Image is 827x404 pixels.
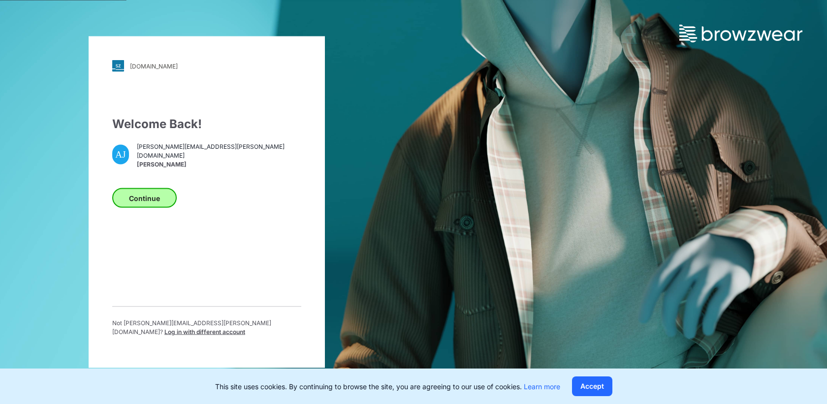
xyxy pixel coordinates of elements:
[112,319,301,337] p: Not [PERSON_NAME][EMAIL_ADDRESS][PERSON_NAME][DOMAIN_NAME] ?
[130,62,178,69] div: [DOMAIN_NAME]
[137,160,301,168] span: [PERSON_NAME]
[679,25,802,42] img: browzwear-logo.73288ffb.svg
[164,328,245,336] span: Log in with different account
[215,381,560,392] p: This site uses cookies. By continuing to browse the site, you are agreeing to our use of cookies.
[112,145,129,165] div: AJ
[112,115,301,133] div: Welcome Back!
[112,188,177,208] button: Continue
[112,60,124,72] img: svg+xml;base64,PHN2ZyB3aWR0aD0iMjgiIGhlaWdodD0iMjgiIHZpZXdCb3g9IjAgMCAyOCAyOCIgZmlsbD0ibm9uZSIgeG...
[572,376,612,396] button: Accept
[524,382,560,391] a: Learn more
[137,142,301,160] span: [PERSON_NAME][EMAIL_ADDRESS][PERSON_NAME][DOMAIN_NAME]
[112,60,301,72] a: [DOMAIN_NAME]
